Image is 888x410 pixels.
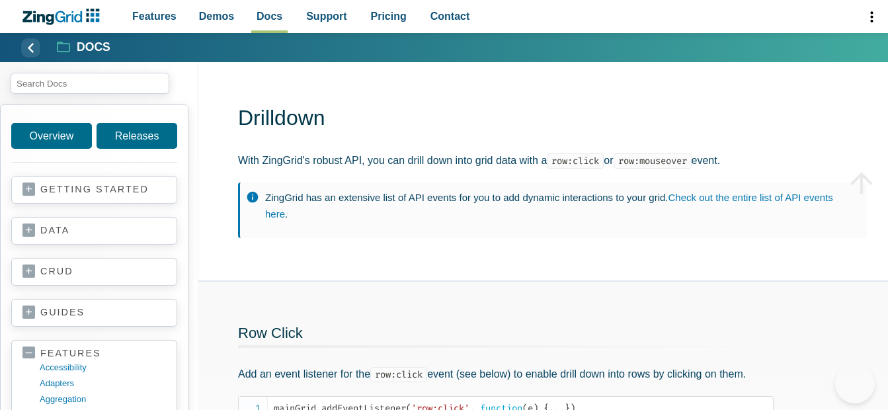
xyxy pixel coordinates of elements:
[238,365,774,383] p: Add an event listener for the event (see below) to enable drill down into rows by clicking on them.
[238,151,867,169] p: With ZingGrid's robust API, you can drill down into grid data with a or event.
[132,7,177,25] span: Features
[430,7,470,25] span: Contact
[22,306,166,319] a: guides
[22,347,166,360] a: features
[40,376,166,391] a: adapters
[58,40,110,56] a: Docs
[22,183,166,196] a: getting started
[265,189,854,223] p: ZingGrid has an extensive list of API events for you to add dynamic interactions to your grid. .
[22,224,166,237] a: data
[40,360,166,376] a: accessibility
[835,364,875,403] iframe: Toggle Customer Support
[40,391,166,407] a: aggregation
[371,7,407,25] span: Pricing
[11,73,169,94] input: search input
[547,153,604,169] code: row:click
[257,7,282,25] span: Docs
[97,123,177,149] a: Releases
[22,265,166,278] a: crud
[238,325,303,341] a: Row Click
[370,367,427,382] code: row:click
[306,7,346,25] span: Support
[77,42,110,54] strong: Docs
[614,153,692,169] code: row:mouseover
[11,123,92,149] a: Overview
[199,7,234,25] span: Demos
[21,9,106,25] a: ZingChart Logo. Click to return to the homepage
[238,104,867,134] h1: Drilldown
